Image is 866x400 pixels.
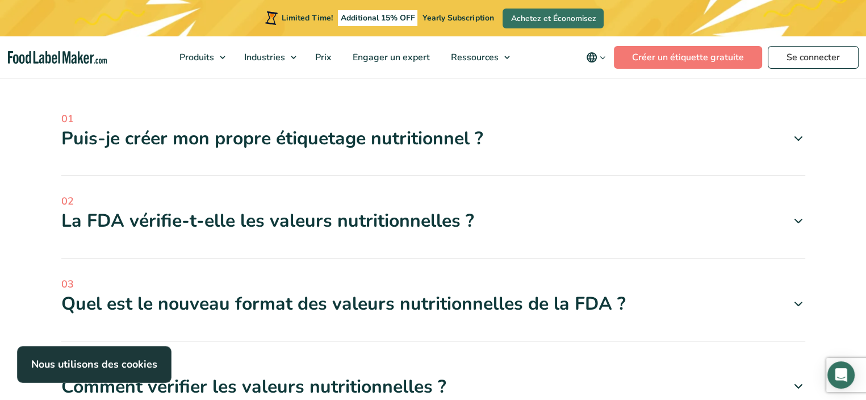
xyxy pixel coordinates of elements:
[61,111,805,151] a: 01 Puis-je créer mon propre étiquetage nutritionnel ?
[312,51,333,64] span: Prix
[61,194,805,233] a: 02 La FDA vérifie-t-elle les valeurs nutritionnelles ?
[441,36,516,78] a: Ressources
[61,292,805,316] div: Quel est le nouveau format des valeurs nutritionnelles de la FDA ?
[61,111,805,127] span: 01
[61,209,805,233] div: La FDA vérifie-t-elle les valeurs nutritionnelles ?
[614,46,762,69] a: Créer un étiquette gratuite
[61,277,805,292] span: 03
[176,51,215,64] span: Produits
[422,13,493,23] span: Yearly Subscription
[349,51,431,64] span: Engager un expert
[305,36,340,78] a: Prix
[827,361,855,389] div: Open Intercom Messenger
[61,360,805,399] a: 04 Comment vérifier les valeurs nutritionnelles ?
[169,36,231,78] a: Produits
[31,357,157,371] strong: Nous utilisons des cookies
[338,10,418,26] span: Additional 15% OFF
[61,277,805,316] a: 03 Quel est le nouveau format des valeurs nutritionnelles de la FDA ?
[447,51,500,64] span: Ressources
[61,375,805,399] div: Comment vérifier les valeurs nutritionnelles ?
[61,53,805,84] h2: FAQ
[61,194,805,209] span: 02
[61,360,805,375] span: 04
[282,13,333,23] span: Limited Time!
[768,46,859,69] a: Se connecter
[241,51,286,64] span: Industries
[234,36,302,78] a: Industries
[503,9,604,28] a: Achetez et Économisez
[61,127,805,151] div: Puis-je créer mon propre étiquetage nutritionnel ?
[342,36,438,78] a: Engager un expert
